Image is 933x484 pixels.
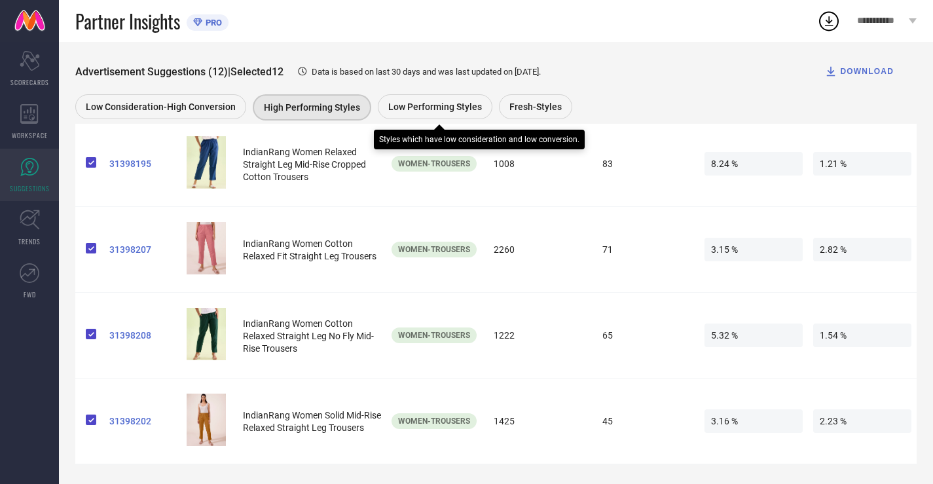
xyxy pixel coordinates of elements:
span: Women-Trousers [398,159,470,168]
span: 3.16 % [704,409,803,433]
img: 9V4nkdVb_63b8c06d6f6d4361ac794b0f7553c85d.jpg [187,394,226,446]
div: DOWNLOAD [824,65,894,78]
img: FKR1vXDx_1a10d7f3161747acb16f1a220886193c.jpg [187,308,226,360]
span: TRENDS [18,236,41,246]
div: Styles which have low consideration and low conversion. [379,135,579,144]
span: | [228,65,230,78]
span: SUGGESTIONS [10,183,50,193]
span: 83 [596,152,694,176]
span: 1222 [487,324,585,347]
button: DOWNLOAD [808,58,910,84]
span: 8.24 % [704,152,803,176]
a: 31398195 [109,158,176,169]
span: Partner Insights [75,8,180,35]
span: 1.54 % [813,324,911,347]
span: Low Consideration-High Conversion [86,102,236,112]
span: Women-Trousers [398,331,470,340]
span: Data is based on last 30 days and was last updated on [DATE] . [312,67,541,77]
span: SCORECARDS [10,77,49,87]
span: Women-Trousers [398,417,470,426]
a: 31398208 [109,330,176,341]
span: 45 [596,409,694,433]
div: Open download list [817,9,841,33]
span: FWD [24,289,36,299]
img: S60MKmvP_a40645b2d0a445ea890dae4a215f3672.jpg [187,136,226,189]
span: Fresh-Styles [509,102,562,112]
span: 2.23 % [813,409,911,433]
span: 1.21 % [813,152,911,176]
img: KeyM1Cxx_67376de6d1cb4e8db3a3cffb2a88b9c3.jpg [187,222,226,274]
span: IndianRang Women Solid Mid-Rise Relaxed Straight Leg Trousers [243,410,381,433]
span: WORKSPACE [12,130,48,140]
span: 2260 [487,238,585,261]
span: 71 [596,238,694,261]
span: 65 [596,324,694,347]
span: IndianRang Women Cotton Relaxed Straight Leg No Fly Mid-Rise Trousers [243,318,374,354]
span: Women-Trousers [398,245,470,254]
span: IndianRang Women Cotton Relaxed Fit Straight Leg Trousers [243,238,376,261]
span: 1425 [487,409,585,433]
span: 3.15 % [704,238,803,261]
span: 5.32 % [704,324,803,347]
span: IndianRang Women Relaxed Straight Leg Mid-Rise Cropped Cotton Trousers [243,147,366,182]
span: 1008 [487,152,585,176]
span: Advertisement Suggestions (12) [75,65,228,78]
span: 2.82 % [813,238,911,261]
span: PRO [202,18,222,28]
span: High Performing Styles [264,102,360,113]
a: 31398207 [109,244,176,255]
span: Selected 12 [230,65,284,78]
a: 31398202 [109,416,176,426]
span: Low Performing Styles [388,102,482,112]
